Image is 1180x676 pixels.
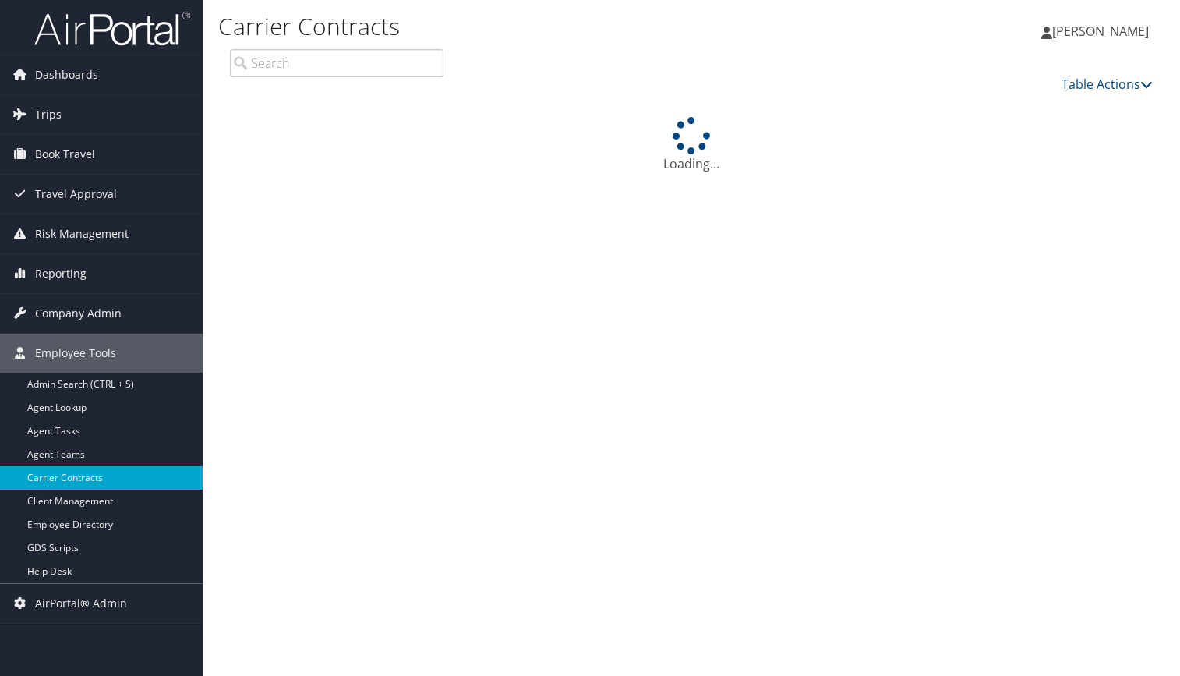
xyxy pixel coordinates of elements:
a: Table Actions [1062,76,1153,93]
span: Employee Tools [35,334,116,373]
a: [PERSON_NAME] [1041,8,1164,55]
span: [PERSON_NAME] [1052,23,1149,40]
div: Loading... [218,117,1164,173]
span: Risk Management [35,214,129,253]
span: Book Travel [35,135,95,174]
span: Reporting [35,254,87,293]
span: Dashboards [35,55,98,94]
h1: Carrier Contracts [218,10,849,43]
img: airportal-logo.png [34,10,190,47]
input: Search [230,49,443,77]
span: Travel Approval [35,175,117,214]
span: Company Admin [35,294,122,333]
span: Trips [35,95,62,134]
span: AirPortal® Admin [35,584,127,623]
